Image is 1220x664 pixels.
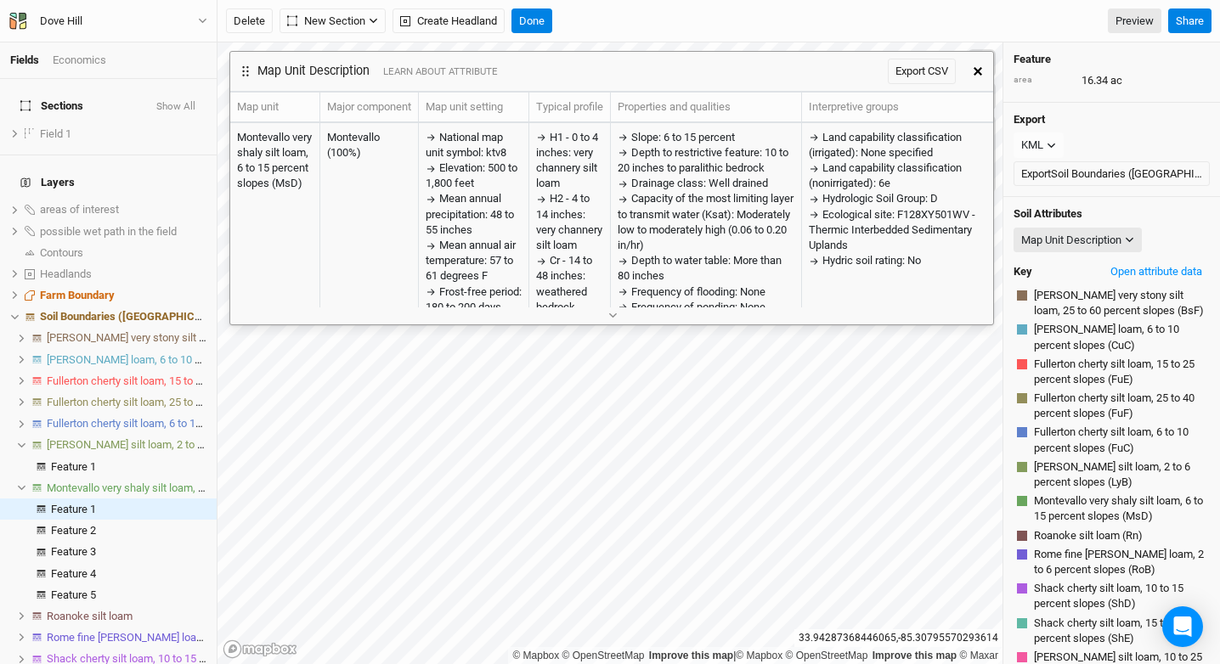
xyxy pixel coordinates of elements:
[1034,288,1206,318] span: [PERSON_NAME] very stony silt loam, 25 to 60 percent slopes (BsF)
[287,13,365,30] span: New Section
[873,650,957,661] a: Improve this map
[1014,113,1210,127] h4: Export
[1014,73,1210,88] div: 16.34
[47,438,206,452] div: Lyerly silt loam, 2 to 6 percent slopes
[40,246,206,260] div: Contours
[794,629,1003,647] div: 33.94287368446065 , -85.30795570293614
[47,396,281,408] span: Fullerton cherty silt loam, 25 to 40 percent slopes
[1014,265,1032,279] h4: Key
[1034,528,1143,543] span: Roanoke silt loam (Rn)
[1034,616,1206,646] span: Shack cherty silt loam, 15 to 25 percent slopes (ShE)
[1034,391,1206,421] span: Fullerton cherty silt loam, 25 to 40 percent slopes (FuF)
[1108,8,1161,34] a: Preview
[51,588,96,601] span: Feature 5
[1034,322,1206,352] span: [PERSON_NAME] loam, 6 to 10 percent slopes (CuC)
[51,524,206,537] div: Feature 2
[47,353,266,366] span: [PERSON_NAME] loam, 6 to 10 percent slopes
[47,374,281,387] span: Fullerton cherty silt loam, 15 to 25 percent slopes
[51,460,96,473] span: Feature 1
[1162,606,1203,647] div: Open Intercom Messenger
[511,8,552,34] button: Done
[40,289,206,302] div: Farm Boundary
[47,374,206,388] div: Fullerton cherty silt loam, 15 to 25 percent slopes
[1034,459,1206,490] span: [PERSON_NAME] silt loam, 2 to 6 percent slopes (LyB)
[40,13,82,30] div: Dove Hill
[8,12,208,31] button: Dove Hill
[40,267,92,280] span: Headlands
[1014,74,1073,87] div: area
[47,631,206,644] div: Rome fine sandy loam, 2 to 6 percent slopes
[47,331,206,345] div: Bodine very stony silt loam, 25 to 60 percent slopes
[51,545,96,558] span: Feature 3
[40,127,206,141] div: Field 1
[40,289,115,301] span: Farm Boundary
[51,567,96,580] span: Feature 4
[40,267,206,281] div: Headlands
[51,567,206,581] div: Feature 4
[223,639,297,659] a: Mapbox logo
[10,53,39,66] a: Fields
[47,481,206,495] div: Montevallo very shaly silt loam, 6 to 15 percent slopes
[1034,493,1206,524] span: Montevallo very shaly silt loam, 6 to 15 percent slopes (MsD)
[53,53,106,68] div: Economics
[47,438,277,451] span: [PERSON_NAME] silt loam, 2 to 6 percent slopes
[1168,8,1212,34] button: Share
[1021,137,1043,154] div: KML
[40,310,234,323] span: Soil Boundaries ([GEOGRAPHIC_DATA])
[226,8,273,34] button: Delete
[51,588,206,602] div: Feature 5
[562,650,645,661] a: OpenStreetMap
[40,225,177,238] span: possible wet path in the field
[47,331,340,344] span: [PERSON_NAME] very stony silt loam, 25 to 60 percent slopes
[47,353,206,367] div: Cunningham loam, 6 to 10 percent slopes
[40,203,119,216] span: areas of interest
[649,650,733,661] a: Improve this map
[1034,581,1206,611] span: Shack cherty silt loam, 10 to 15 percent slopes (ShD)
[40,225,206,239] div: possible wet path in the field
[1014,53,1210,66] h4: Feature
[1014,228,1142,253] button: Map Unit Description
[40,203,206,217] div: areas of interest
[512,650,559,661] a: Mapbox
[51,545,206,559] div: Feature 3
[47,610,133,622] span: Roanoke silt loam
[1034,547,1206,577] span: Rome fine [PERSON_NAME] loam, 2 to 6 percent slopes (RoB)
[959,650,998,661] a: Maxar
[1103,259,1210,284] button: Open attribute data
[1034,357,1206,387] span: Fullerton cherty silt loam, 15 to 25 percent slopes (FuE)
[1014,207,1210,221] h4: Soil Attributes
[393,8,505,34] button: Create Headland
[1110,73,1122,88] span: ac
[1014,132,1064,158] button: KML
[10,166,206,200] h4: Layers
[40,310,206,324] div: Soil Boundaries (US)
[1014,161,1210,187] button: ExportSoil Boundaries ([GEOGRAPHIC_DATA])
[51,460,206,474] div: Feature 1
[1021,232,1121,249] div: Map Unit Description
[1034,425,1206,455] span: Fullerton cherty silt loam, 6 to 10 percent slopes (FuC)
[20,99,83,113] span: Sections
[217,42,1003,664] canvas: Map
[47,631,311,644] span: Rome fine [PERSON_NAME] loam, 2 to 6 percent slopes
[786,650,868,661] a: OpenStreetMap
[736,650,782,661] a: Mapbox
[51,503,96,515] span: Feature 1
[47,417,275,430] span: Fullerton cherty silt loam, 6 to 10 percent slopes
[155,101,196,113] button: Show All
[40,246,83,259] span: Contours
[47,481,304,494] span: Montevallo very shaly silt loam, 6 to 15 percent slopes
[47,610,206,623] div: Roanoke silt loam
[512,647,998,664] div: |
[47,396,206,409] div: Fullerton cherty silt loam, 25 to 40 percent slopes
[280,8,386,34] button: New Section
[40,127,71,140] span: Field 1
[51,503,206,516] div: Feature 1
[47,417,206,430] div: Fullerton cherty silt loam, 6 to 10 percent slopes
[51,524,96,537] span: Feature 2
